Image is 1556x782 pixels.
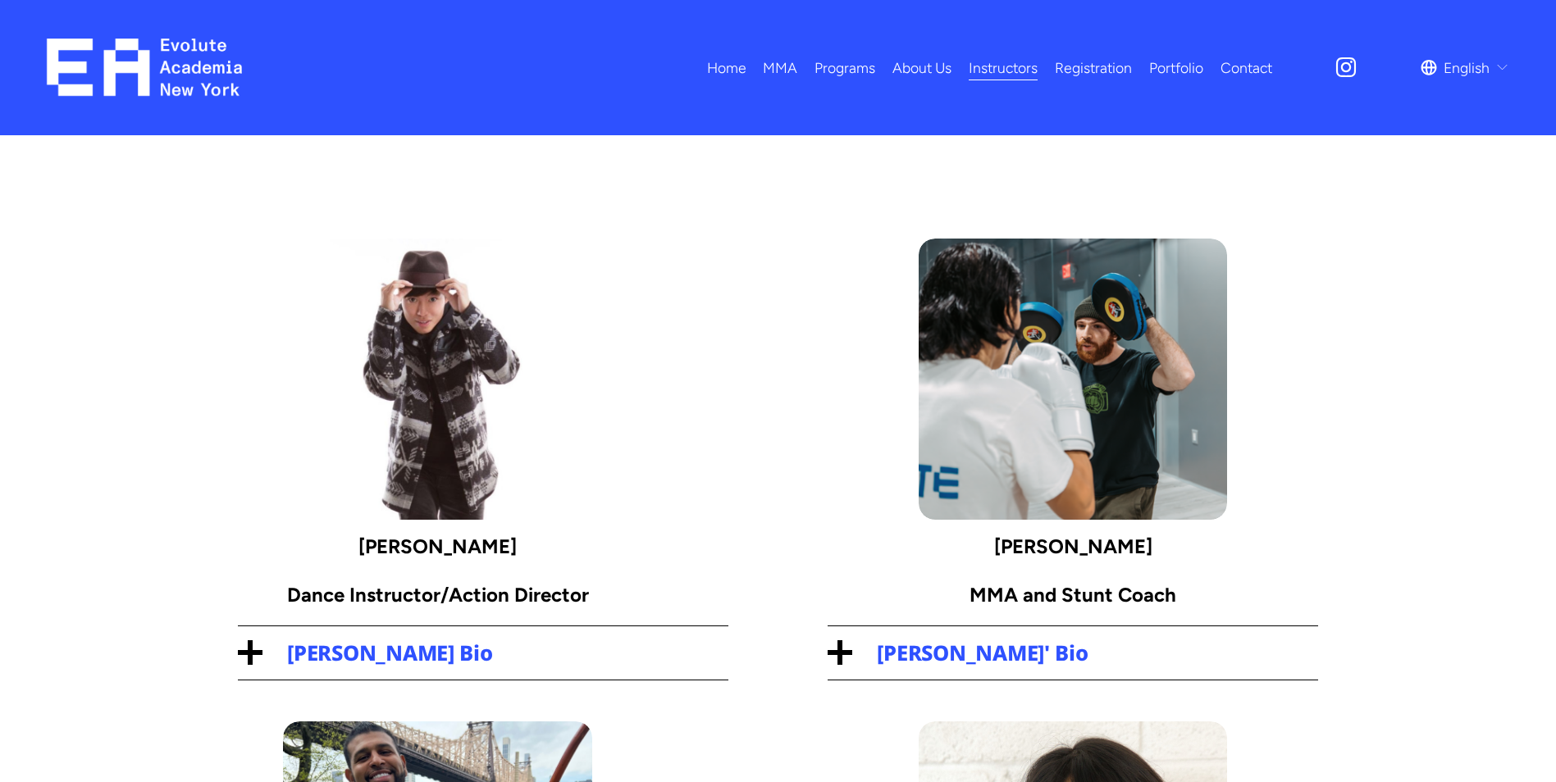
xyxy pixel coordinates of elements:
[815,55,875,81] span: Programs
[262,639,728,667] span: [PERSON_NAME] Bio
[994,534,1152,558] strong: [PERSON_NAME]
[1444,55,1490,81] span: English
[969,53,1038,82] a: Instructors
[238,626,728,680] button: [PERSON_NAME] Bio
[828,626,1318,680] button: [PERSON_NAME]' Bio
[1421,53,1509,82] div: language picker
[970,583,1176,607] strong: MMA and Stunt Coach
[763,55,797,81] span: MMA
[1149,53,1203,82] a: Portfolio
[358,534,517,558] strong: [PERSON_NAME]
[1334,55,1358,80] a: Instagram
[1055,53,1132,82] a: Registration
[1221,53,1272,82] a: Contact
[287,583,589,607] strong: Dance Instructor/Action Director
[815,53,875,82] a: folder dropdown
[852,639,1318,667] span: [PERSON_NAME]' Bio
[763,53,797,82] a: folder dropdown
[707,53,746,82] a: Home
[47,39,243,96] img: EA
[892,53,951,82] a: About Us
